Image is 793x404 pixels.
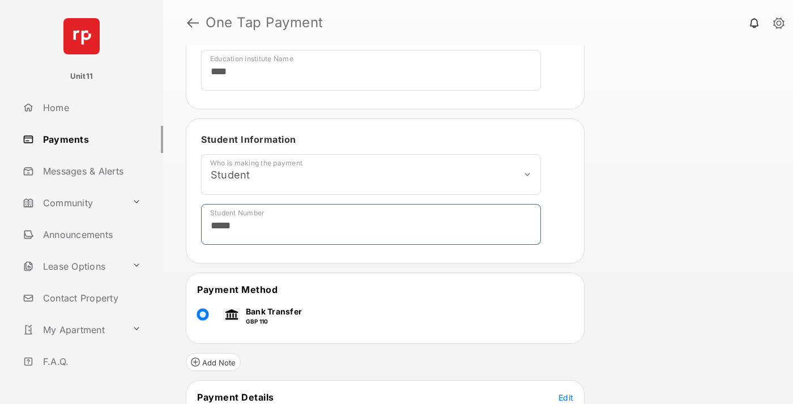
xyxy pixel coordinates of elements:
span: Payment Method [197,284,278,295]
button: Edit [558,392,573,403]
a: Contact Property [18,284,163,312]
a: Home [18,94,163,121]
p: Unit11 [70,71,93,82]
a: Payments [18,126,163,153]
p: Bank Transfer [246,305,302,317]
a: My Apartment [18,316,127,343]
img: bank.png [223,308,240,321]
a: Lease Options [18,253,127,280]
a: F.A.Q. [18,348,163,375]
span: Student Information [201,134,296,145]
a: Announcements [18,221,163,248]
p: GBP 110 [246,317,302,326]
span: Edit [558,393,573,402]
a: Community [18,189,127,216]
button: Add Note [186,353,241,371]
a: Messages & Alerts [18,158,163,185]
img: svg+xml;base64,PHN2ZyB4bWxucz0iaHR0cDovL3d3dy53My5vcmcvMjAwMC9zdmciIHdpZHRoPSI2NCIgaGVpZ2h0PSI2NC... [63,18,100,54]
strong: One Tap Payment [206,16,323,29]
span: Payment Details [197,392,274,403]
